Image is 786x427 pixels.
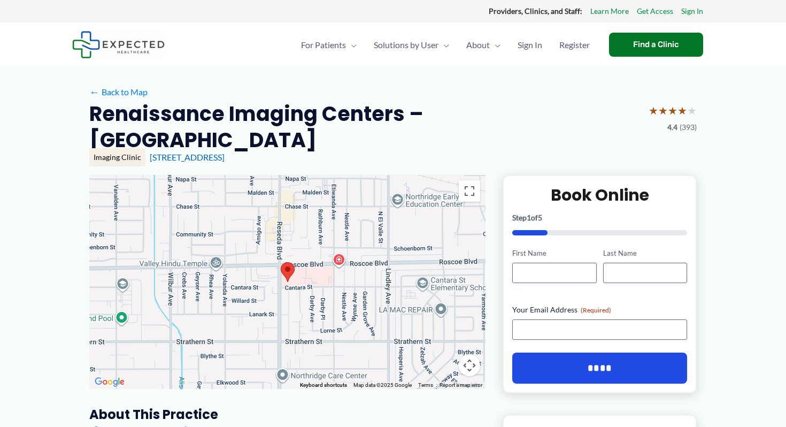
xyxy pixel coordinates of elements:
[581,306,611,314] span: (Required)
[512,304,687,315] label: Your Email Address
[677,101,687,120] span: ★
[637,4,673,18] a: Get Access
[458,26,509,64] a: AboutMenu Toggle
[89,84,148,100] a: ←Back to Map
[658,101,668,120] span: ★
[551,26,598,64] a: Register
[559,26,590,64] span: Register
[681,4,703,18] a: Sign In
[292,26,365,64] a: For PatientsMenu Toggle
[512,214,687,222] p: Step of
[89,406,486,423] h3: About this practice
[292,26,598,64] nav: Primary Site Navigation
[668,101,677,120] span: ★
[490,26,500,64] span: Menu Toggle
[89,101,640,154] h2: Renaissance Imaging Centers – [GEOGRAPHIC_DATA]
[518,26,542,64] span: Sign In
[346,26,357,64] span: Menu Toggle
[365,26,458,64] a: Solutions by UserMenu Toggle
[512,248,596,258] label: First Name
[459,355,480,376] button: Map camera controls
[89,87,99,97] span: ←
[609,33,703,57] a: Find a Clinic
[440,382,482,388] a: Report a map error
[92,375,127,389] a: Open this area in Google Maps (opens a new window)
[590,4,629,18] a: Learn More
[459,180,480,202] button: Toggle fullscreen view
[489,6,582,16] strong: Providers, Clinics, and Staff:
[300,382,347,389] button: Keyboard shortcuts
[687,101,697,120] span: ★
[92,375,127,389] img: Google
[538,213,542,222] span: 5
[301,26,346,64] span: For Patients
[680,120,697,134] span: (393)
[667,120,677,134] span: 4.4
[72,31,165,58] img: Expected Healthcare Logo - side, dark font, small
[353,382,412,388] span: Map data ©2025 Google
[438,26,449,64] span: Menu Toggle
[509,26,551,64] a: Sign In
[374,26,438,64] span: Solutions by User
[649,101,658,120] span: ★
[418,382,433,388] a: Terms
[150,152,225,162] a: [STREET_ADDRESS]
[466,26,490,64] span: About
[512,185,687,205] h2: Book Online
[527,213,531,222] span: 1
[89,148,145,166] div: Imaging Clinic
[603,248,687,258] label: Last Name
